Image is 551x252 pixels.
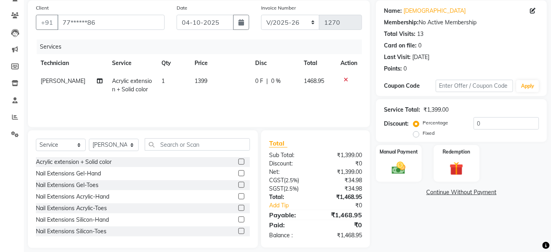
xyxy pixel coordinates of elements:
[384,120,409,128] div: Discount:
[436,80,514,92] input: Enter Offer / Coupon Code
[36,15,58,30] button: +91
[315,176,368,185] div: ₹34.98
[36,204,107,213] div: Nail Extensions Acrylic-Toes
[516,80,539,92] button: Apply
[57,15,165,30] input: Search by Name/Mobile/Email/Code
[269,177,284,184] span: CGST
[261,4,296,12] label: Invoice Number
[263,151,316,159] div: Sub Total:
[417,30,423,38] div: 13
[190,54,251,72] th: Price
[384,41,417,50] div: Card on file:
[36,227,106,236] div: Nail Extensions Silicon-Toes
[378,188,545,197] a: Continue Without Payment
[304,77,324,85] span: 1468.95
[412,53,429,61] div: [DATE]
[315,168,368,176] div: ₹1,399.00
[384,106,420,114] div: Service Total:
[269,185,283,192] span: SGST
[36,181,98,189] div: Nail Extensions Gel-Toes
[263,220,316,230] div: Paid:
[112,77,152,93] span: Acrylic extension + Solid color
[384,30,415,38] div: Total Visits:
[263,193,316,201] div: Total:
[263,176,316,185] div: ( )
[384,7,402,15] div: Name:
[195,77,207,85] span: 1399
[384,65,402,73] div: Points:
[263,159,316,168] div: Discount:
[403,65,407,73] div: 0
[384,18,539,27] div: No Active Membership
[324,201,368,210] div: ₹0
[285,185,297,192] span: 2.5%
[263,210,316,220] div: Payable:
[36,54,107,72] th: Technician
[380,148,418,156] label: Manual Payment
[285,177,297,183] span: 2.5%
[418,41,421,50] div: 0
[41,77,85,85] span: [PERSON_NAME]
[315,185,368,193] div: ₹34.98
[423,130,435,137] label: Fixed
[37,39,368,54] div: Services
[336,54,362,72] th: Action
[384,18,419,27] div: Membership:
[263,168,316,176] div: Net:
[263,231,316,240] div: Balance :
[256,77,264,85] span: 0 F
[263,185,316,193] div: ( )
[36,169,101,178] div: Nail Extensions Gel-Hand
[315,193,368,201] div: ₹1,468.95
[315,151,368,159] div: ₹1,399.00
[36,193,109,201] div: Nail Extensions Acrylic-Hand
[403,7,466,15] a: [DEMOGRAPHIC_DATA]
[384,53,411,61] div: Last Visit:
[251,54,299,72] th: Disc
[161,77,165,85] span: 1
[423,106,449,114] div: ₹1,399.00
[177,4,187,12] label: Date
[315,220,368,230] div: ₹0
[36,216,109,224] div: Nail Extensions Silicon-Hand
[445,160,468,177] img: _gift.svg
[423,119,448,126] label: Percentage
[157,54,190,72] th: Qty
[269,139,287,148] span: Total
[36,158,112,166] div: Acrylic extension + Solid color
[267,77,268,85] span: |
[272,77,281,85] span: 0 %
[315,231,368,240] div: ₹1,468.95
[315,210,368,220] div: ₹1,468.95
[443,148,470,156] label: Redemption
[388,160,410,176] img: _cash.svg
[299,54,336,72] th: Total
[315,159,368,168] div: ₹0
[263,201,324,210] a: Add Tip
[107,54,157,72] th: Service
[145,138,250,151] input: Search or Scan
[384,82,436,90] div: Coupon Code
[36,4,49,12] label: Client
